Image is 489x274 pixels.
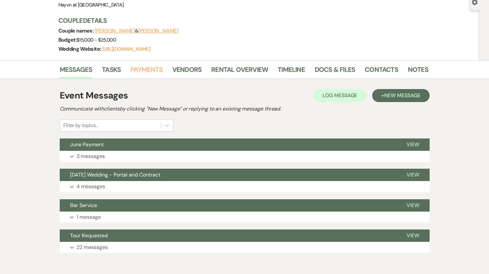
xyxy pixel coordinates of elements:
[70,232,108,239] span: Tour Requested
[60,199,396,212] button: Bar Service
[77,152,105,161] p: 3 messages
[77,243,108,252] p: 22 messages
[70,141,104,148] span: June Payment
[63,122,98,129] div: Filter by topics...
[102,46,150,52] a: [URL][DOMAIN_NAME]
[407,171,419,178] span: View
[58,2,124,8] span: Hayvn at [GEOGRAPHIC_DATA]
[58,36,77,43] span: Budget:
[60,105,430,113] h2: Communicate with clients by clicking "New Message" or replying to an existing message thread.
[323,92,357,99] span: Log Message
[60,229,396,242] button: Tour Requested
[58,16,422,25] h3: Couple Details
[407,232,419,239] span: View
[70,171,160,178] span: [DATE] Wedding - Portal and Contract
[396,138,430,151] button: View
[365,64,398,79] a: Contacts
[372,89,429,102] button: +New Message
[138,28,178,33] button: [PERSON_NAME]
[60,181,430,192] button: 4 messages
[102,64,121,79] a: Tasks
[172,64,202,79] a: Vendors
[77,213,101,221] p: 1 message
[60,64,92,79] a: Messages
[60,89,128,102] h1: Event Messages
[77,182,105,191] p: 4 messages
[315,64,355,79] a: Docs & Files
[130,64,163,79] a: Payments
[278,64,305,79] a: Timeline
[58,27,95,34] span: Couple names:
[77,37,116,43] span: $15,000 - $25,000
[408,64,428,79] a: Notes
[60,138,396,151] button: June Payment
[95,28,135,33] button: [PERSON_NAME]
[396,169,430,181] button: View
[60,242,430,253] button: 22 messages
[60,151,430,162] button: 3 messages
[70,202,97,209] span: Bar Service
[211,64,268,79] a: Rental Overview
[60,169,396,181] button: [DATE] Wedding - Portal and Contract
[313,89,366,102] button: Log Message
[95,28,178,34] span: &
[384,92,420,99] span: New Message
[58,46,102,52] span: Wedding Website:
[396,199,430,212] button: View
[60,212,430,223] button: 1 message
[407,141,419,148] span: View
[396,229,430,242] button: View
[407,202,419,209] span: View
